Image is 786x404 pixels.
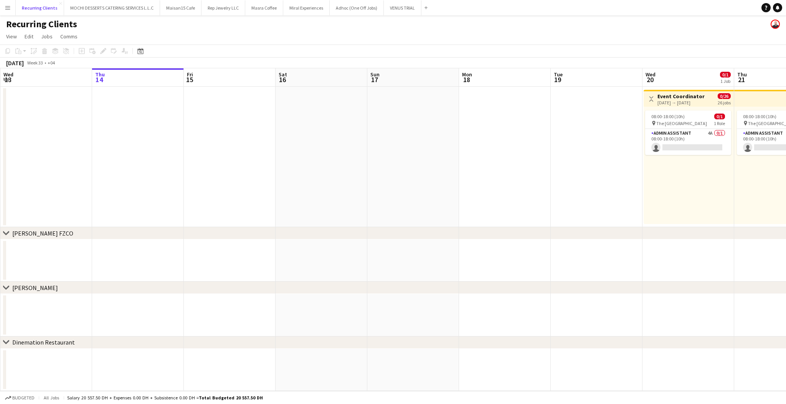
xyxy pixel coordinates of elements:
[714,114,725,119] span: 0/1
[651,114,685,119] span: 08:00-18:00 (10h)
[279,71,287,78] span: Sat
[720,78,730,84] div: 1 Job
[160,0,201,15] button: Maisan15 Cafe
[657,100,705,106] div: [DATE] → [DATE]
[186,75,193,84] span: 15
[718,93,731,99] span: 0/26
[12,229,73,237] div: [PERSON_NAME] FZCO
[41,33,53,40] span: Jobs
[714,120,725,126] span: 1 Role
[462,71,472,78] span: Mon
[644,75,656,84] span: 20
[60,33,78,40] span: Comms
[48,60,55,66] div: +04
[57,31,81,41] a: Comms
[384,0,421,15] button: VENUS TRIAL
[461,75,472,84] span: 18
[6,18,77,30] h1: Recurring Clients
[6,59,24,67] div: [DATE]
[277,75,287,84] span: 16
[12,338,75,346] div: Dinemation Restaurant
[330,0,384,15] button: Adhoc (One Off Jobs)
[21,31,36,41] a: Edit
[95,71,105,78] span: Thu
[25,60,45,66] span: Week 33
[2,75,13,84] span: 13
[553,75,563,84] span: 19
[718,99,731,106] div: 26 jobs
[656,120,707,126] span: The [GEOGRAPHIC_DATA]
[12,395,35,401] span: Budgeted
[646,71,656,78] span: Wed
[94,75,105,84] span: 14
[370,71,380,78] span: Sun
[245,0,283,15] button: Masra Coffee
[42,395,61,401] span: All jobs
[3,31,20,41] a: View
[201,0,245,15] button: Rep Jewelry LLC
[645,110,731,155] app-job-card: 08:00-18:00 (10h)0/1 The [GEOGRAPHIC_DATA]1 RoleAdmin Assistant4A0/108:00-18:00 (10h)
[38,31,56,41] a: Jobs
[187,71,193,78] span: Fri
[645,129,731,155] app-card-role: Admin Assistant4A0/108:00-18:00 (10h)
[12,284,58,292] div: [PERSON_NAME]
[720,72,731,78] span: 0/1
[737,71,747,78] span: Thu
[64,0,160,15] button: MOCHI DESSERTS CATERING SERVICES L.L.C
[25,33,33,40] span: Edit
[199,395,263,401] span: Total Budgeted 20 557.50 DH
[743,114,776,119] span: 08:00-18:00 (10h)
[4,394,36,402] button: Budgeted
[16,0,64,15] button: Recurring Clients
[67,395,263,401] div: Salary 20 557.50 DH + Expenses 0.00 DH + Subsistence 0.00 DH =
[554,71,563,78] span: Tue
[771,20,780,29] app-user-avatar: Houssam Hussein
[3,71,13,78] span: Wed
[6,33,17,40] span: View
[657,93,705,100] h3: Event Coordinator
[736,75,747,84] span: 21
[369,75,380,84] span: 17
[283,0,330,15] button: Miral Experiences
